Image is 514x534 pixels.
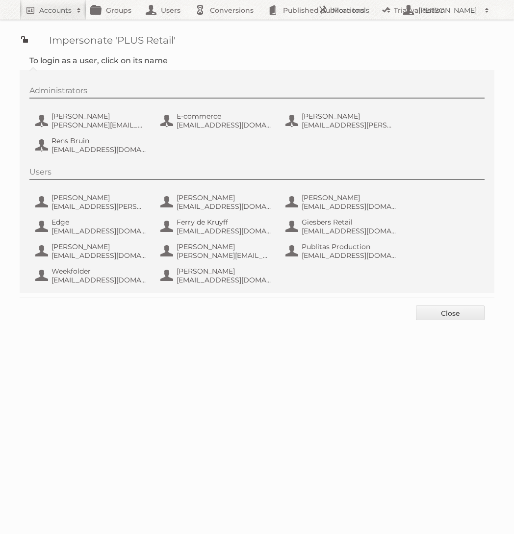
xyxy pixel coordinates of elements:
[302,242,397,251] span: Publitas Production
[284,241,400,261] button: Publitas Production [EMAIL_ADDRESS][DOMAIN_NAME]
[416,5,480,15] h2: [PERSON_NAME]
[284,192,400,212] button: [PERSON_NAME] [EMAIL_ADDRESS][DOMAIN_NAME]
[34,266,150,285] button: Weekfolder [EMAIL_ADDRESS][DOMAIN_NAME]
[51,136,147,145] span: Rens Bruin
[177,251,272,260] span: [PERSON_NAME][EMAIL_ADDRESS][DOMAIN_NAME]
[51,112,147,121] span: [PERSON_NAME]
[302,251,397,260] span: [EMAIL_ADDRESS][DOMAIN_NAME]
[51,267,147,276] span: Weekfolder
[159,217,275,236] button: Ferry de Kruyff [EMAIL_ADDRESS][DOMAIN_NAME]
[51,227,147,235] span: [EMAIL_ADDRESS][DOMAIN_NAME]
[177,112,272,121] span: E-commerce
[29,86,485,99] div: Administrators
[39,5,72,15] h2: Accounts
[284,111,400,130] button: [PERSON_NAME] [EMAIL_ADDRESS][PERSON_NAME][DOMAIN_NAME]
[284,217,400,236] button: Giesbers Retail [EMAIL_ADDRESS][DOMAIN_NAME]
[51,218,147,227] span: Edge
[159,111,275,130] button: E-commerce [EMAIL_ADDRESS][DOMAIN_NAME]
[34,111,150,130] button: [PERSON_NAME] [PERSON_NAME][EMAIL_ADDRESS][DOMAIN_NAME]
[51,242,147,251] span: [PERSON_NAME]
[302,227,397,235] span: [EMAIL_ADDRESS][DOMAIN_NAME]
[20,34,494,46] h1: Impersonate 'PLUS Retail'
[34,192,150,212] button: [PERSON_NAME] [EMAIL_ADDRESS][PERSON_NAME][DOMAIN_NAME]
[51,202,147,211] span: [EMAIL_ADDRESS][PERSON_NAME][DOMAIN_NAME]
[34,135,150,155] button: Rens Bruin [EMAIL_ADDRESS][DOMAIN_NAME]
[34,217,150,236] button: Edge [EMAIL_ADDRESS][DOMAIN_NAME]
[177,242,272,251] span: [PERSON_NAME]
[416,305,485,320] a: Close
[159,192,275,212] button: [PERSON_NAME] [EMAIL_ADDRESS][DOMAIN_NAME]
[177,193,272,202] span: [PERSON_NAME]
[177,218,272,227] span: Ferry de Kruyff
[51,145,147,154] span: [EMAIL_ADDRESS][DOMAIN_NAME]
[177,276,272,284] span: [EMAIL_ADDRESS][DOMAIN_NAME]
[177,267,272,276] span: [PERSON_NAME]
[177,202,272,211] span: [EMAIL_ADDRESS][DOMAIN_NAME]
[302,202,397,211] span: [EMAIL_ADDRESS][DOMAIN_NAME]
[302,121,397,129] span: [EMAIL_ADDRESS][PERSON_NAME][DOMAIN_NAME]
[34,241,150,261] button: [PERSON_NAME] [EMAIL_ADDRESS][DOMAIN_NAME]
[333,5,382,15] h2: More tools
[302,112,397,121] span: [PERSON_NAME]
[51,121,147,129] span: [PERSON_NAME][EMAIL_ADDRESS][DOMAIN_NAME]
[51,251,147,260] span: [EMAIL_ADDRESS][DOMAIN_NAME]
[29,56,168,65] legend: To login as a user, click on its name
[302,193,397,202] span: [PERSON_NAME]
[51,193,147,202] span: [PERSON_NAME]
[177,121,272,129] span: [EMAIL_ADDRESS][DOMAIN_NAME]
[177,227,272,235] span: [EMAIL_ADDRESS][DOMAIN_NAME]
[29,167,485,180] div: Users
[51,276,147,284] span: [EMAIL_ADDRESS][DOMAIN_NAME]
[159,241,275,261] button: [PERSON_NAME] [PERSON_NAME][EMAIL_ADDRESS][DOMAIN_NAME]
[302,218,397,227] span: Giesbers Retail
[159,266,275,285] button: [PERSON_NAME] [EMAIL_ADDRESS][DOMAIN_NAME]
